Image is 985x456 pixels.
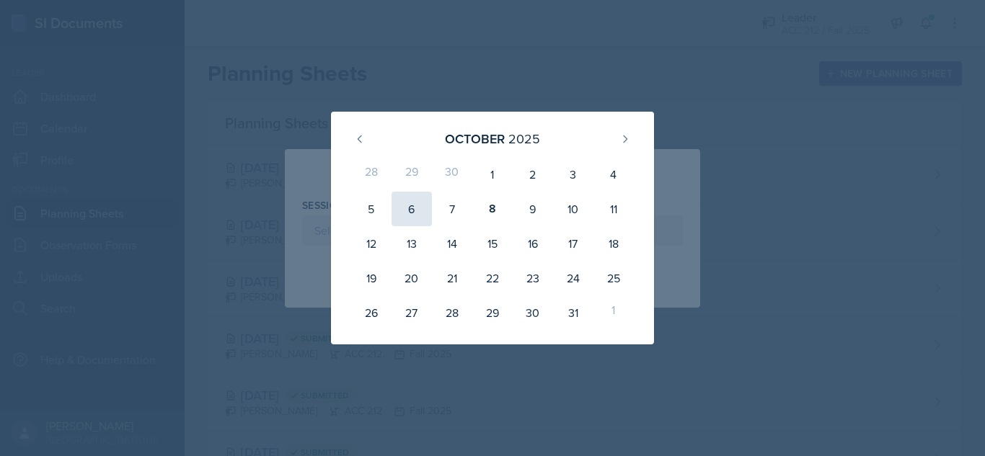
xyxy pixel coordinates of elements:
div: 10 [553,192,593,226]
div: 19 [351,261,392,295]
div: 29 [472,295,513,330]
div: 1 [472,157,513,192]
div: 28 [351,157,392,192]
div: 1 [593,295,634,330]
div: 12 [351,226,392,261]
div: 4 [593,157,634,192]
div: 17 [553,226,593,261]
div: 9 [513,192,553,226]
div: 31 [553,295,593,330]
div: 14 [432,226,472,261]
div: October [445,129,505,148]
div: 13 [392,226,432,261]
div: 6 [392,192,432,226]
div: 15 [472,226,513,261]
div: 30 [513,295,553,330]
div: 2025 [508,129,540,148]
div: 28 [432,295,472,330]
div: 8 [472,192,513,226]
div: 18 [593,226,634,261]
div: 24 [553,261,593,295]
div: 3 [553,157,593,192]
div: 23 [513,261,553,295]
div: 11 [593,192,634,226]
div: 27 [392,295,432,330]
div: 16 [513,226,553,261]
div: 26 [351,295,392,330]
div: 30 [432,157,472,192]
div: 7 [432,192,472,226]
div: 5 [351,192,392,226]
div: 22 [472,261,513,295]
div: 20 [392,261,432,295]
div: 21 [432,261,472,295]
div: 2 [513,157,553,192]
div: 25 [593,261,634,295]
div: 29 [392,157,432,192]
